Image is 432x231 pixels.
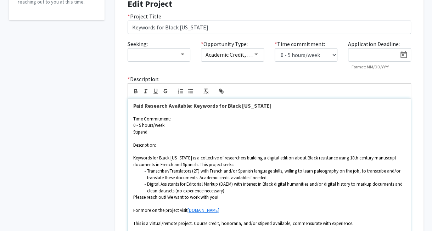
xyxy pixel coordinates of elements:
span: Academic Credit, Volunteer [206,51,271,58]
span: Please reach out! We want to work with you! [133,194,218,200]
button: Open calendar [397,49,411,61]
span: Stipend [133,129,147,135]
span: Transcriber/Translators (2T) with French and/or Spanish language skills, willing to learn paleogr... [147,168,401,180]
span: This is a virtual/remote project. Course credit, honoraria, and/or stipend available, commensurat... [133,220,353,226]
label: Application Deadline: [348,40,400,48]
label: Time commitment: [275,40,325,48]
span: 0 - 5 hours/week [133,122,164,128]
a: [DOMAIN_NAME] [187,207,219,213]
strong: Paid Research Available: Keywords for Black [US_STATE] [133,102,271,109]
span: Description: [133,142,156,148]
mat-hint: Format: MM/DD/YYYY [352,64,389,69]
span: Keywords for Black [US_STATE] is a collective of researchers building a digital edition about Bla... [133,155,397,167]
span: Time Commitment: [133,116,171,122]
span: For more on the project visit [133,207,187,213]
label: Project Title [128,12,161,21]
label: Opportunity Type: [201,40,248,48]
label: Description: [128,75,159,83]
iframe: Chat [5,199,30,226]
label: Seeking: [128,40,148,48]
span: Digital Assistants for Editorial Markup (DAEM) with interest in Black digital humanities and/or d... [147,181,403,193]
